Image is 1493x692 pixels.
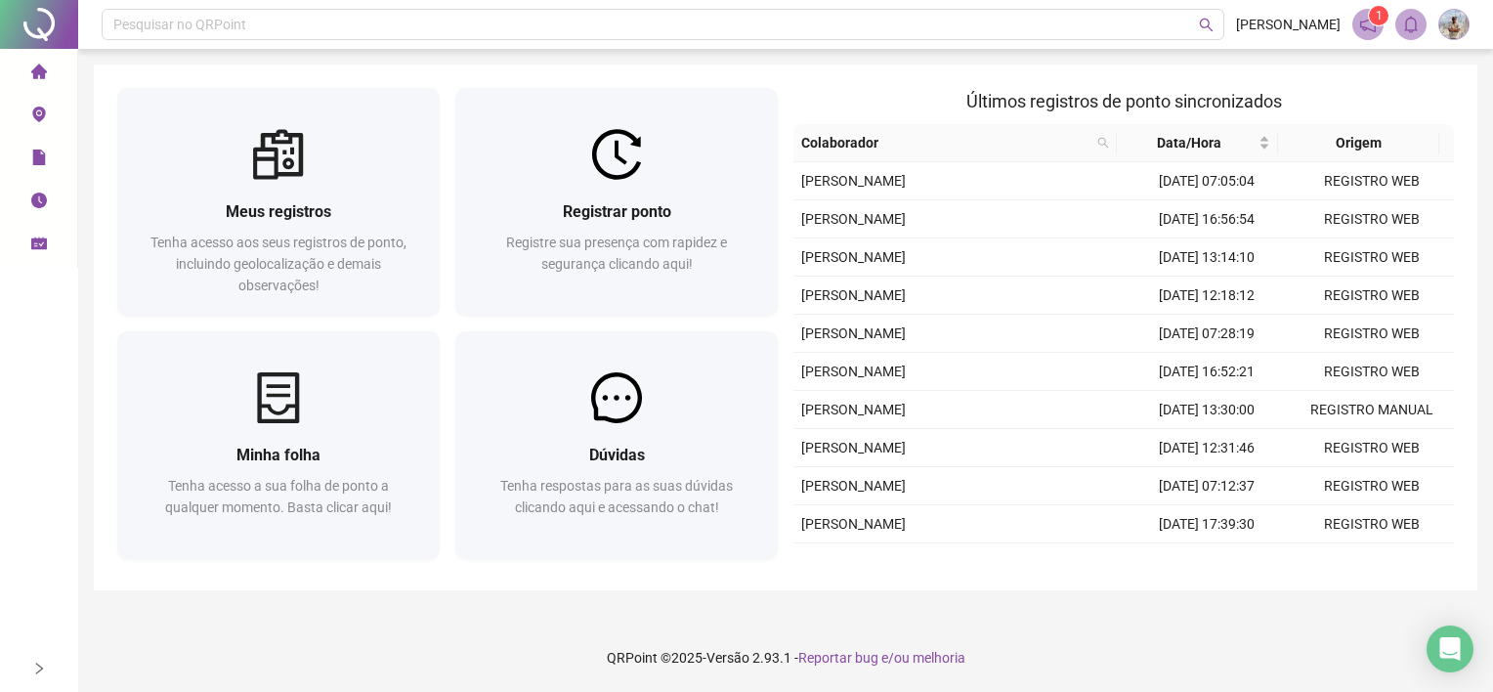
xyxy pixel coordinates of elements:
a: Meus registrosTenha acesso aos seus registros de ponto, incluindo geolocalização e demais observa... [117,88,440,316]
td: REGISTRO WEB [1289,467,1454,505]
span: [PERSON_NAME] [801,402,906,417]
td: [DATE] 13:14:10 [1124,238,1289,277]
td: [DATE] 07:12:37 [1124,467,1289,505]
td: [DATE] 16:52:21 [1124,353,1289,391]
span: [PERSON_NAME] [1236,14,1341,35]
td: REGISTRO WEB [1289,543,1454,582]
span: Tenha acesso a sua folha de ponto a qualquer momento. Basta clicar aqui! [165,478,392,515]
td: [DATE] 07:05:04 [1124,162,1289,200]
span: Tenha respostas para as suas dúvidas clicando aqui e acessando o chat! [500,478,733,515]
span: notification [1359,16,1377,33]
span: file [31,141,47,180]
td: [DATE] 12:18:12 [1124,277,1289,315]
span: bell [1402,16,1420,33]
span: Últimos registros de ponto sincronizados [966,91,1282,111]
span: search [1097,137,1109,149]
span: Data/Hora [1125,132,1255,153]
td: REGISTRO WEB [1289,238,1454,277]
td: [DATE] 12:31:46 [1124,429,1289,467]
span: Registre sua presença com rapidez e segurança clicando aqui! [506,235,727,272]
span: search [1199,18,1214,32]
th: Origem [1278,124,1439,162]
span: [PERSON_NAME] [801,478,906,494]
span: Registrar ponto [563,202,671,221]
td: REGISTRO WEB [1289,429,1454,467]
span: environment [31,98,47,137]
a: Registrar pontoRegistre sua presença com rapidez e segurança clicando aqui! [455,88,778,316]
footer: QRPoint © 2025 - 2.93.1 - [78,624,1493,692]
td: [DATE] 16:56:54 [1124,200,1289,238]
td: REGISTRO WEB [1289,315,1454,353]
td: REGISTRO WEB [1289,200,1454,238]
td: [DATE] 07:28:19 [1124,315,1289,353]
td: REGISTRO MANUAL [1289,391,1454,429]
span: [PERSON_NAME] [801,249,906,265]
th: Data/Hora [1117,124,1278,162]
span: 1 [1376,9,1383,22]
span: [PERSON_NAME] [801,173,906,189]
div: Open Intercom Messenger [1427,626,1473,672]
span: [PERSON_NAME] [801,364,906,379]
span: Versão [706,650,749,666]
span: [PERSON_NAME] [801,325,906,341]
td: REGISTRO WEB [1289,162,1454,200]
td: REGISTRO WEB [1289,353,1454,391]
span: schedule [31,227,47,266]
span: Minha folha [236,446,320,464]
span: Colaborador [801,132,1089,153]
span: Dúvidas [589,446,645,464]
span: Reportar bug e/ou melhoria [798,650,965,666]
span: home [31,55,47,94]
td: [DATE] 13:30:00 [1124,391,1289,429]
span: search [1093,128,1113,157]
span: [PERSON_NAME] [801,211,906,227]
td: [DATE] 17:39:30 [1124,505,1289,543]
span: Tenha acesso aos seus registros de ponto, incluindo geolocalização e demais observações! [150,235,406,293]
span: [PERSON_NAME] [801,440,906,455]
td: REGISTRO WEB [1289,277,1454,315]
img: 84068 [1439,10,1469,39]
a: DúvidasTenha respostas para as suas dúvidas clicando aqui e acessando o chat! [455,331,778,559]
span: Meus registros [226,202,331,221]
span: right [32,662,46,675]
span: clock-circle [31,184,47,223]
sup: 1 [1369,6,1388,25]
span: [PERSON_NAME] [801,287,906,303]
td: [DATE] 13:47:04 [1124,543,1289,582]
td: REGISTRO WEB [1289,505,1454,543]
span: [PERSON_NAME] [801,516,906,532]
a: Minha folhaTenha acesso a sua folha de ponto a qualquer momento. Basta clicar aqui! [117,331,440,559]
